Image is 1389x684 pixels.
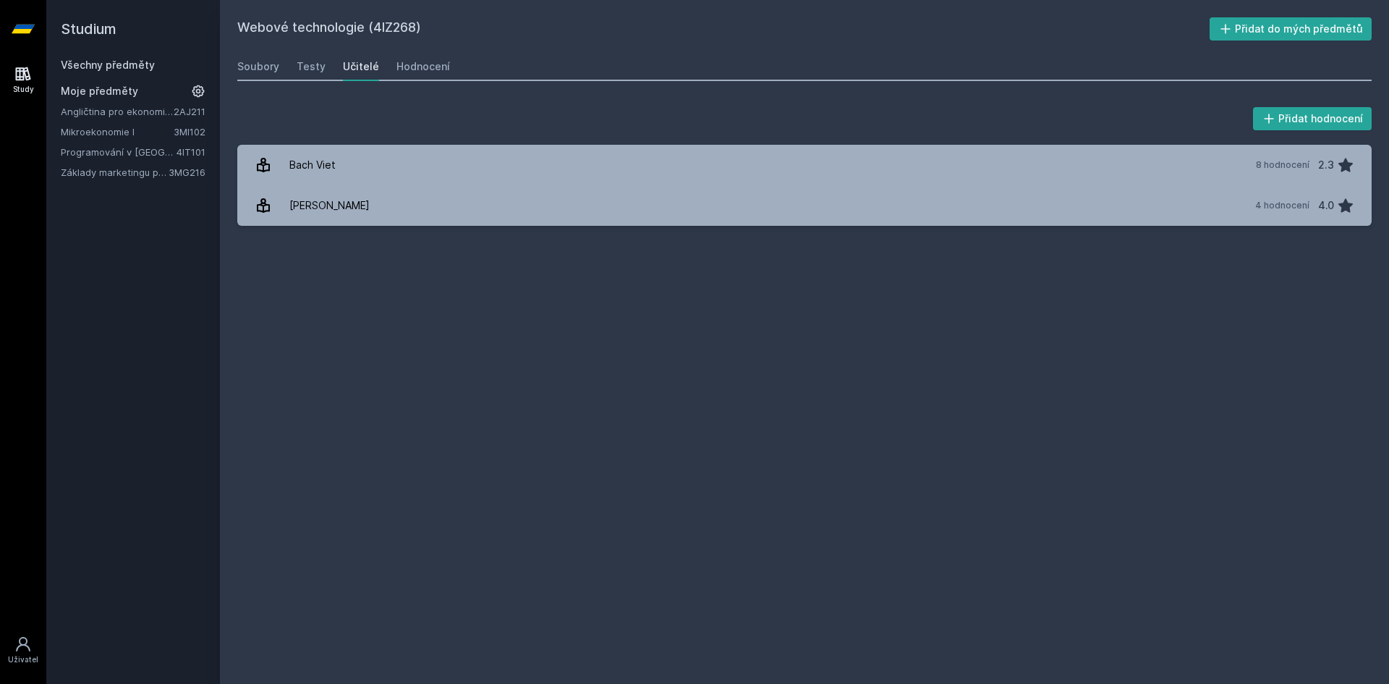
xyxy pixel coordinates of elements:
a: 3MI102 [174,126,205,138]
a: 2AJ211 [174,106,205,117]
a: Uživatel [3,628,43,672]
a: Soubory [237,52,279,81]
a: Všechny předměty [61,59,155,71]
a: [PERSON_NAME] 4 hodnocení 4.0 [237,185,1372,226]
div: Soubory [237,59,279,74]
a: Bach Viet 8 hodnocení 2.3 [237,145,1372,185]
div: 4 hodnocení [1255,200,1309,211]
a: Testy [297,52,326,81]
div: Učitelé [343,59,379,74]
a: Mikroekonomie I [61,124,174,139]
a: 3MG216 [169,166,205,178]
a: Základy marketingu pro informatiky a statistiky [61,165,169,180]
div: 4.0 [1318,191,1334,220]
a: Study [3,58,43,102]
a: Hodnocení [396,52,450,81]
div: [PERSON_NAME] [289,191,370,220]
a: 4IT101 [177,146,205,158]
div: 8 hodnocení [1256,159,1309,171]
div: Uživatel [8,654,38,665]
div: Hodnocení [396,59,450,74]
div: 2.3 [1318,151,1334,180]
a: Programování v [GEOGRAPHIC_DATA] [61,145,177,159]
h2: Webové technologie (4IZ268) [237,17,1210,41]
span: Moje předměty [61,84,138,98]
div: Testy [297,59,326,74]
div: Bach Viet [289,151,336,180]
a: Angličtina pro ekonomická studia 1 (B2/C1) [61,104,174,119]
a: Učitelé [343,52,379,81]
div: Study [13,84,34,95]
button: Přidat hodnocení [1253,107,1372,130]
button: Přidat do mých předmětů [1210,17,1372,41]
